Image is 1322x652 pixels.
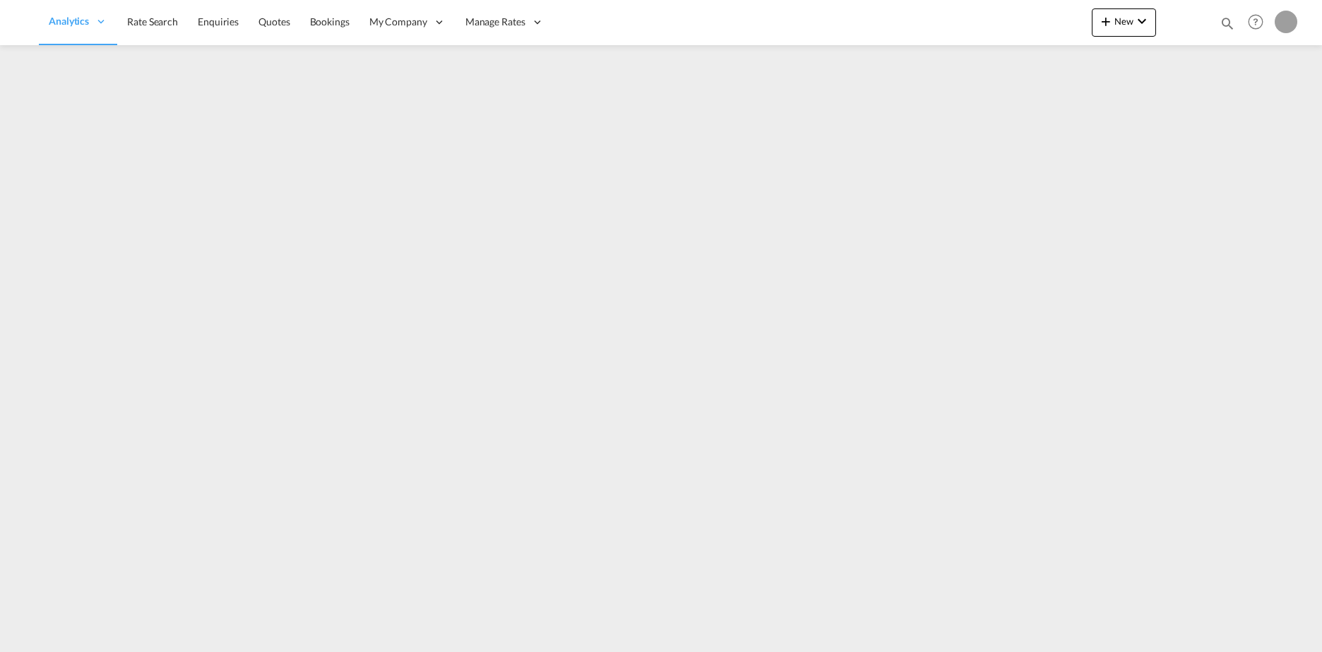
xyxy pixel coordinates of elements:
[1097,16,1150,27] span: New
[1244,10,1275,35] div: Help
[49,14,89,28] span: Analytics
[1097,13,1114,30] md-icon: icon-plus 400-fg
[258,16,290,28] span: Quotes
[1220,16,1235,37] div: icon-magnify
[1220,16,1235,31] md-icon: icon-magnify
[127,16,178,28] span: Rate Search
[369,15,427,29] span: My Company
[1092,8,1156,37] button: icon-plus 400-fgNewicon-chevron-down
[1244,10,1268,34] span: Help
[198,16,239,28] span: Enquiries
[465,15,525,29] span: Manage Rates
[1133,13,1150,30] md-icon: icon-chevron-down
[310,16,350,28] span: Bookings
